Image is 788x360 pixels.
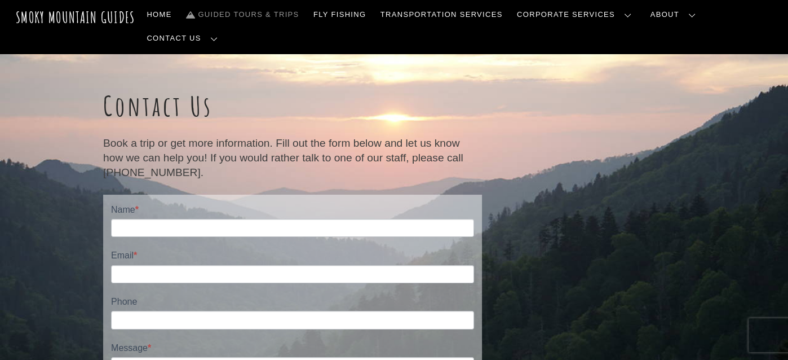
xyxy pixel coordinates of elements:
a: Smoky Mountain Guides [16,8,135,27]
p: Book a trip or get more information. Fill out the form below and let us know how we can help you!... [103,136,482,181]
h1: Contact Us [103,90,482,122]
label: Name [111,203,474,219]
label: Email [111,248,474,265]
a: Corporate Services [512,3,640,27]
a: Home [143,3,176,27]
a: Guided Tours & Trips [181,3,303,27]
a: Transportation Services [376,3,507,27]
a: Fly Fishing [309,3,370,27]
a: Contact Us [143,27,227,50]
a: About [646,3,705,27]
label: Phone [111,295,474,311]
label: Message [111,341,474,357]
